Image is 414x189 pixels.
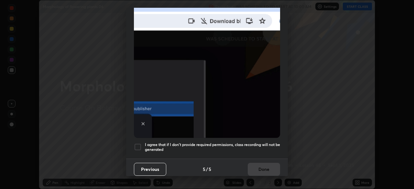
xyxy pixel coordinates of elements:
[203,166,205,173] h4: 5
[134,163,166,176] button: Previous
[209,166,211,173] h4: 5
[206,166,208,173] h4: /
[145,142,280,152] h5: I agree that if I don't provide required permissions, class recording will not be generated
